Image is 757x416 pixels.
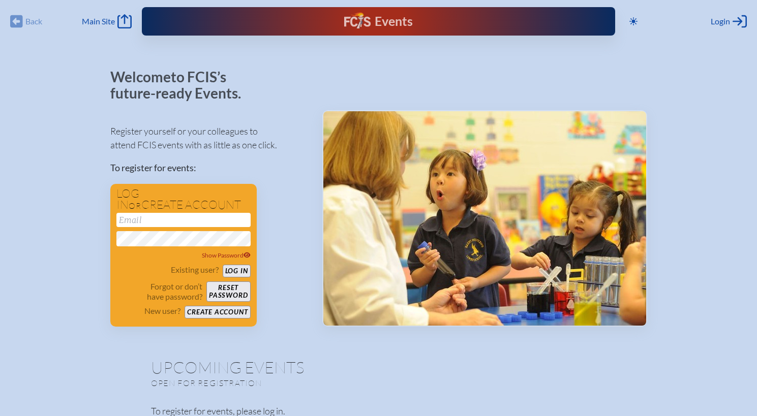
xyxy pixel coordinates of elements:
p: To register for events: [110,161,306,175]
span: Main Site [82,16,115,26]
img: Events [323,111,646,326]
button: Create account [185,306,250,318]
p: Welcome to FCIS’s future-ready Events. [110,69,253,101]
p: Register yourself or your colleagues to attend FCIS events with as little as one click. [110,124,306,152]
button: Log in [223,265,251,277]
p: Forgot or don’t have password? [116,281,203,302]
span: or [129,201,141,211]
a: Main Site [82,14,132,28]
span: Show Password [202,251,251,259]
p: New user? [144,306,180,316]
h1: Upcoming Events [151,359,607,375]
input: Email [116,213,251,227]
div: FCIS Events — Future ready [277,12,480,30]
span: Login [711,16,730,26]
p: Existing user? [171,265,219,275]
button: Resetpassword [206,281,250,302]
p: Open for registration [151,378,419,388]
h1: Log in create account [116,188,251,211]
